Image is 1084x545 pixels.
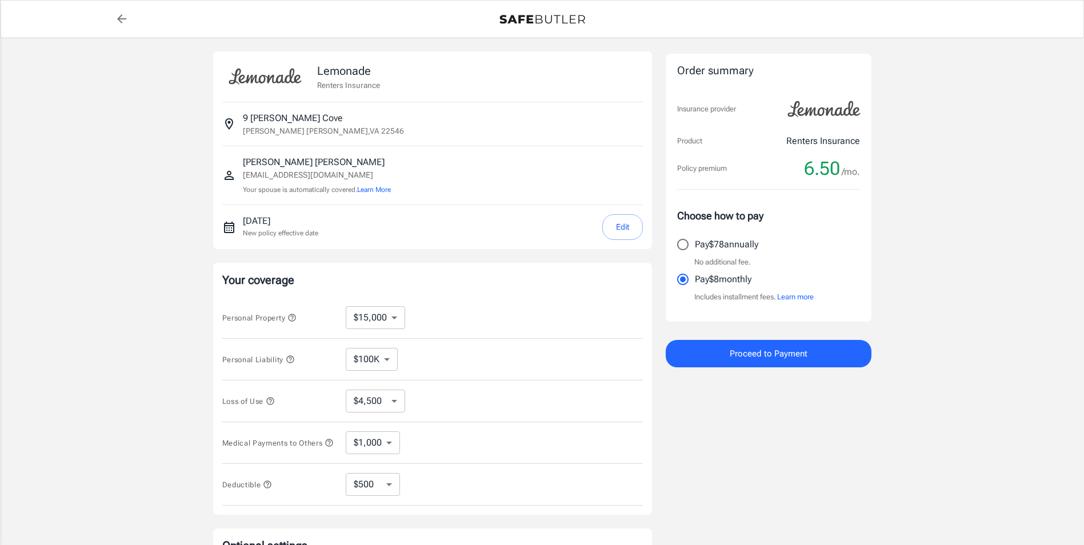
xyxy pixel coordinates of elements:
[317,62,380,79] p: Lemonade
[222,480,273,489] span: Deductible
[222,478,273,491] button: Deductible
[730,346,807,361] span: Proceed to Payment
[222,169,236,182] svg: Insured person
[222,314,297,322] span: Personal Property
[243,155,391,169] p: [PERSON_NAME] [PERSON_NAME]
[222,436,334,450] button: Medical Payments to Others
[842,164,860,180] span: /mo.
[222,221,236,234] svg: New policy start date
[357,185,391,195] button: Learn More
[317,79,380,91] p: Renters Insurance
[694,291,814,303] p: Includes installment fees.
[804,157,840,180] span: 6.50
[695,272,751,286] p: Pay $8 monthly
[243,169,391,181] p: [EMAIL_ADDRESS][DOMAIN_NAME]
[243,214,318,228] p: [DATE]
[222,355,295,364] span: Personal Liability
[499,15,585,24] img: Back to quotes
[677,103,736,115] p: Insurance provider
[677,163,727,174] p: Policy premium
[666,340,871,367] button: Proceed to Payment
[677,63,860,79] div: Order summary
[677,135,702,147] p: Product
[695,238,758,251] p: Pay $78 annually
[222,397,275,406] span: Loss of Use
[243,125,404,137] p: [PERSON_NAME] [PERSON_NAME] , VA 22546
[222,272,643,288] p: Your coverage
[222,352,295,366] button: Personal Liability
[677,208,860,223] p: Choose how to pay
[222,61,308,93] img: Lemonade
[602,214,643,240] button: Edit
[781,93,867,125] img: Lemonade
[222,439,334,447] span: Medical Payments to Others
[694,257,751,268] p: No additional fee.
[243,228,318,238] p: New policy effective date
[786,134,860,148] p: Renters Insurance
[222,117,236,131] svg: Insured address
[110,7,133,30] a: back to quotes
[222,394,275,408] button: Loss of Use
[243,185,391,195] p: Your spouse is automatically covered.
[777,291,814,303] button: Learn more
[243,111,343,125] p: 9 [PERSON_NAME] Cove
[222,311,297,324] button: Personal Property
